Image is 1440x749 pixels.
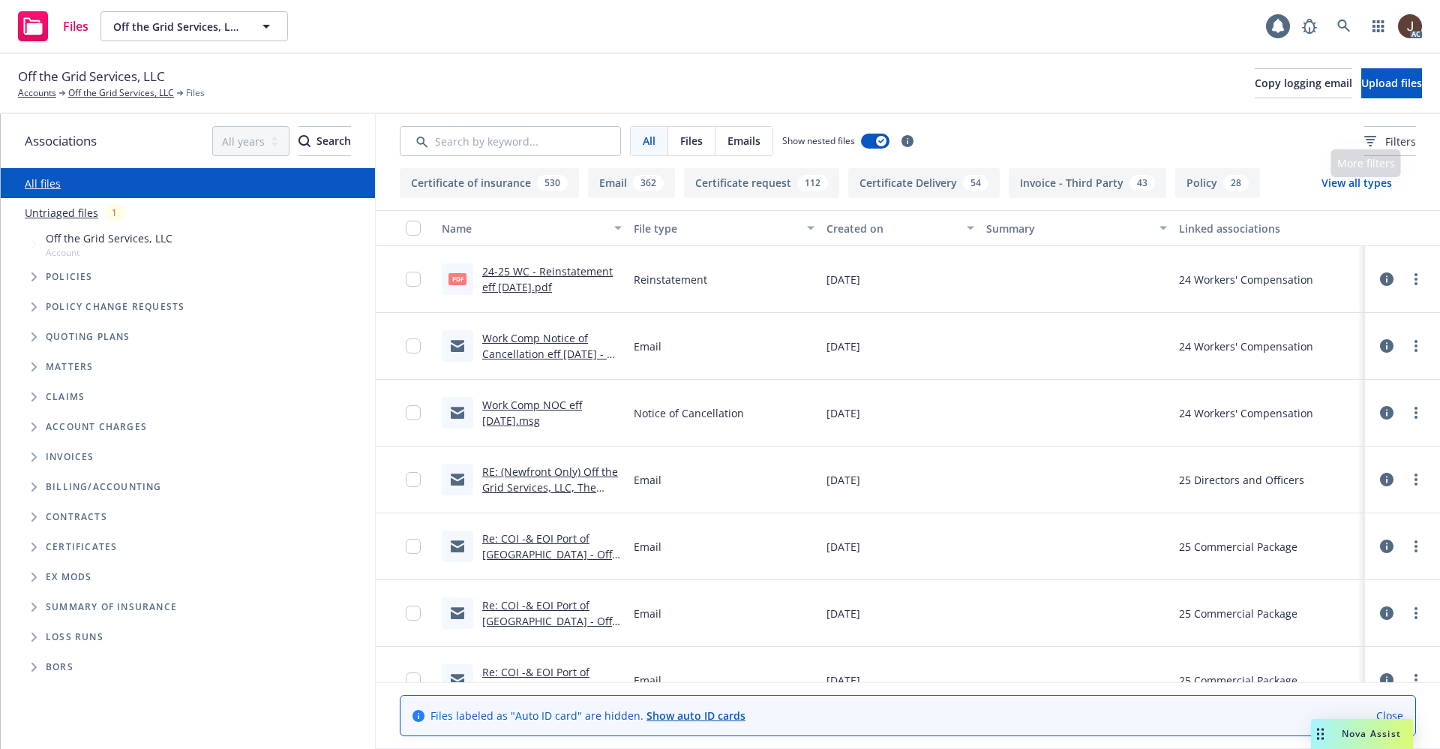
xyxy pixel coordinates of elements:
span: Filters [1385,134,1416,149]
button: View all types [1297,168,1416,198]
button: Certificate of insurance [400,168,579,198]
div: Drag to move [1311,719,1330,749]
button: Certificate request [684,168,839,198]
a: more [1407,471,1425,489]
a: RE: (Newfront Only) Off the Grid Services, LLC, The Whole Cart, LLC, Cubert LLC - [File #25266411... [482,465,622,573]
div: Summary [986,221,1150,236]
span: Upload files [1361,76,1422,90]
a: Accounts [18,86,56,100]
div: 25 Commercial Package [1179,606,1297,621]
span: Nova Assist [1342,727,1401,740]
div: Tree Example [1,227,375,472]
span: Claims [46,393,85,402]
span: Off the Grid Services, LLC [46,230,172,246]
button: Off the Grid Services, LLC [100,11,288,41]
span: Filters [1364,134,1416,149]
span: [DATE] [826,472,860,488]
div: 43 [1129,175,1155,191]
input: Toggle Row Selected [406,405,421,420]
img: photo [1398,14,1422,38]
span: Notice of Cancellation [634,405,744,421]
svg: Search [298,135,310,147]
span: [DATE] [826,405,860,421]
a: Search [1329,11,1359,41]
a: Off the Grid Services, LLC [68,86,174,100]
span: Files [186,86,205,100]
a: Close [1376,708,1403,723]
a: more [1407,671,1425,689]
button: Linked associations [1173,210,1365,246]
span: Billing/Accounting [46,483,162,492]
a: Switch app [1363,11,1393,41]
span: Ex Mods [46,573,91,582]
span: Off the Grid Services, LLC [18,67,165,86]
span: Files [680,133,703,149]
input: Toggle Row Selected [406,672,421,687]
span: BORs [46,663,73,672]
a: Untriaged files [25,205,98,221]
a: Work Comp NOC eff [DATE].msg [482,398,582,428]
div: 54 [963,175,988,191]
a: Report a Bug [1294,11,1324,41]
a: more [1407,270,1425,288]
a: more [1407,604,1425,622]
span: Certificates [46,543,117,552]
button: Policy [1175,168,1260,198]
span: Matters [46,362,93,371]
div: Search [298,127,351,155]
button: Copy logging email [1255,68,1352,98]
div: 24 Workers' Compensation [1179,405,1313,421]
div: Folder Tree Example [1,472,375,682]
button: Name [436,210,628,246]
span: Account charges [46,423,147,432]
a: Re: COI -& EOI Port of [GEOGRAPHIC_DATA] - Off the Grid Services, LLC [482,665,612,711]
a: Re: COI -& EOI Port of [GEOGRAPHIC_DATA] - Off the Grid Services, LLC [482,531,612,577]
span: Policy change requests [46,302,184,311]
div: 25 Directors and Officers [1179,472,1304,488]
button: Summary [980,210,1172,246]
span: Account [46,246,172,259]
span: Email [634,539,661,555]
button: SearchSearch [298,126,351,156]
input: Toggle Row Selected [406,539,421,554]
button: Upload files [1361,68,1422,98]
span: Summary of insurance [46,603,177,612]
span: [DATE] [826,338,860,354]
a: more [1407,337,1425,355]
button: File type [628,210,820,246]
span: Off the Grid Services, LLC [113,19,243,35]
span: Invoices [46,453,94,462]
span: Quoting plans [46,332,130,341]
span: Copy logging email [1255,76,1352,90]
input: Toggle Row Selected [406,272,421,287]
span: Email [634,606,661,621]
div: 25 Commercial Package [1179,539,1297,555]
span: [DATE] [826,272,860,287]
button: Created on [820,210,981,246]
button: Filters [1364,126,1416,156]
div: 25 Commercial Package [1179,672,1297,688]
div: Name [442,221,605,236]
span: Emails [727,133,760,149]
a: Work Comp Notice of Cancellation eff [DATE] - Off The Grid Services [482,331,622,377]
button: Invoice - Third Party [1009,168,1166,198]
input: Search by keyword... [400,126,621,156]
button: Nova Assist [1311,719,1413,749]
div: 28 [1223,175,1249,191]
div: Linked associations [1179,221,1359,236]
div: 24 Workers' Compensation [1179,338,1313,354]
a: All files [25,176,61,191]
span: [DATE] [826,672,860,688]
span: Email [634,472,661,488]
span: Files [63,20,88,32]
span: Associations [25,131,97,151]
span: Email [634,672,661,688]
span: Files labeled as "Auto ID card" are hidden. [430,708,745,723]
span: Policies [46,272,93,281]
a: more [1407,404,1425,422]
input: Toggle Row Selected [406,606,421,621]
div: 530 [537,175,568,191]
span: Reinstatement [634,272,707,287]
input: Select all [406,221,421,236]
span: Show nested files [782,134,855,147]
